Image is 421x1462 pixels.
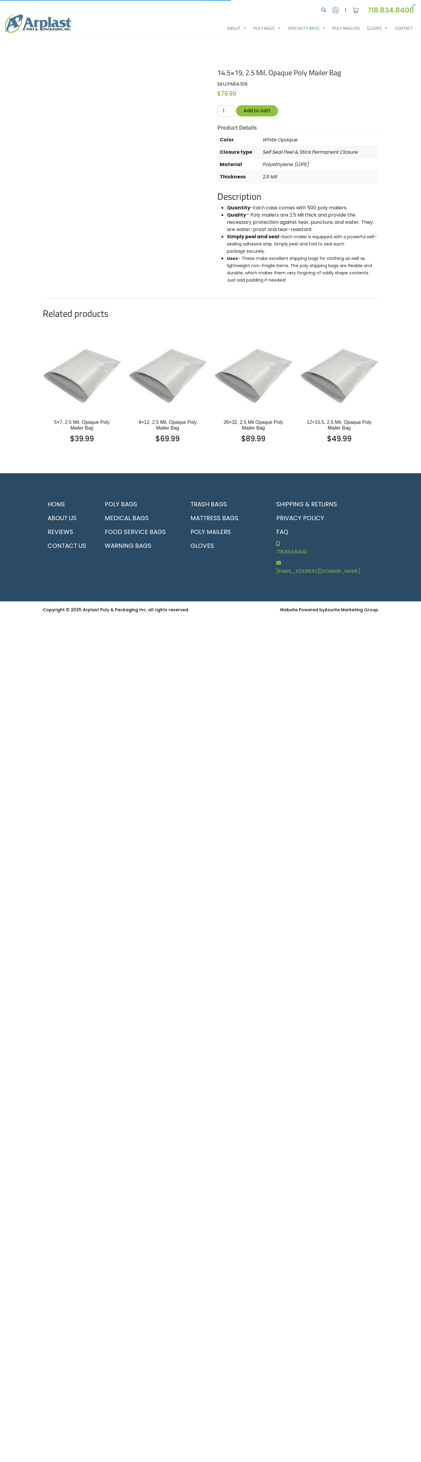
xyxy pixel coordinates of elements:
a: Privacy Policy [271,511,379,525]
h2: 9×12, 2.5 Mil, Opaque Poly Mailer Bag [133,419,202,431]
h1: 14.5×19, 2.5 Mil, Opaque Poly Mailer Bag [217,68,379,77]
a: Azurite Marketing Group [325,607,378,613]
a: Specialty Bags [284,22,329,34]
span: SKU: [217,81,247,88]
a: About [224,22,250,34]
img: 12x15.5, 2.5 Mil, Opaque Poly Mailer Bag [300,336,379,415]
span: $ [70,434,75,444]
b: Quality [227,211,246,218]
li: -Each case comes with 500 poly mailers. [227,204,379,211]
h2: Description [217,191,379,202]
h2: 5×7, 2.5 Mil, Opaque Poly Mailer Bag [48,419,116,431]
span: | [345,7,346,14]
th: Color [217,134,262,146]
a: Shipping & Returns [271,497,379,511]
a: 5×7, 2.5 Mil, Opaque Poly Mailer Bag $39.99 [48,419,116,444]
a: Contact Us [43,539,93,553]
h2: Related products [43,308,379,319]
h2: 26×32, 2.5 Mil Opaque Poly Mailer Bag [219,419,288,431]
span: Each mailer is equipped with a powerful self-sealing adhesive strip. Simply peel and fold to seal... [227,234,377,254]
a: 26×32, 2.5 Mil Opaque Poly Mailer Bag $89.99 [219,419,288,444]
b: Quantity [227,204,250,211]
a: 9×12, 2.5 Mil, Opaque Poly Mailer Bag $69.99 [133,419,202,444]
a: Reviews [43,525,93,539]
span: $ [156,434,160,444]
bdi: 39.99 [70,434,94,444]
h5: Product Details [217,124,379,131]
span: PM14.519 [227,81,247,88]
img: 26x32, 2.5 Mil Opaque Poly Mailer Bag [214,336,293,415]
bdi: 49.99 [327,434,351,444]
a: About Us [43,511,93,525]
a: Mattress Bags [186,511,264,525]
a: Contact [392,22,416,34]
a: 12×15.5, 2.5 Mil, Opaque Poly Mailer Bag $49.99 [305,419,374,444]
a: [EMAIL_ADDRESS][DOMAIN_NAME] [271,558,379,577]
h2: 12×15.5, 2.5 Mil, Opaque Poly Mailer Bag [305,419,374,431]
th: Material [217,158,262,171]
li: – Poly mailers are 2.5 Mil thick and provide the necessary protection against tear, puncture, and... [227,211,379,233]
span: $ [241,434,246,444]
a: Food Service Bags [100,525,178,539]
a: Poly Mailers [186,525,264,539]
li: – [227,233,379,255]
a: 718.834.8400 [271,539,379,558]
a: 718.834.8400 [367,5,416,15]
input: Qty [217,105,235,117]
span: – These make excellent shipping bags for clothing as well as lightweight non-fragile items. The p... [227,255,372,283]
p: Self Seal Peel & Stick Permanent Closure [262,146,379,158]
small: Copyright © 2025 Arplast Poly & Packaging Inc, all rights reserved. [43,607,189,613]
a: Poly Mailers [329,22,364,34]
a: Gloves [364,22,391,34]
th: Thickness [217,171,262,183]
a: Poly Bags [250,22,284,34]
p: 2.5 Mil [262,171,379,183]
img: 5x7, 2.5 Mil, Opaque Poly Mailer Bag [43,336,121,415]
img: 14.5x19, 2.5 Mil, Opaque Poly Mailer Bag [43,68,204,230]
b: Uses [227,255,238,261]
bdi: 79.99 [217,89,236,98]
span: $ [327,434,332,444]
table: Product Details [217,134,379,183]
bdi: 89.99 [241,434,265,444]
small: Website Powered by [280,607,378,613]
img: 9x12, 2.5 Mil, Opaque Poly Mailer Bag [128,336,207,415]
a: FAQ [271,525,379,539]
a: Warning Bags [100,539,178,553]
a: Gloves [186,539,264,553]
img: logo [5,14,71,33]
p: Polyethylene (LDPE) [262,159,379,171]
b: Simply peel and seal [227,233,279,240]
a: Poly Bags [100,497,178,511]
p: White Opaque [262,134,379,146]
th: Closure type [217,146,262,158]
a: Home [43,497,93,511]
a: Medical Bags [100,511,178,525]
span: $ [217,89,221,98]
a: Trash Bags [186,497,264,511]
button: Add to cart [236,105,278,116]
bdi: 69.99 [156,434,180,444]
